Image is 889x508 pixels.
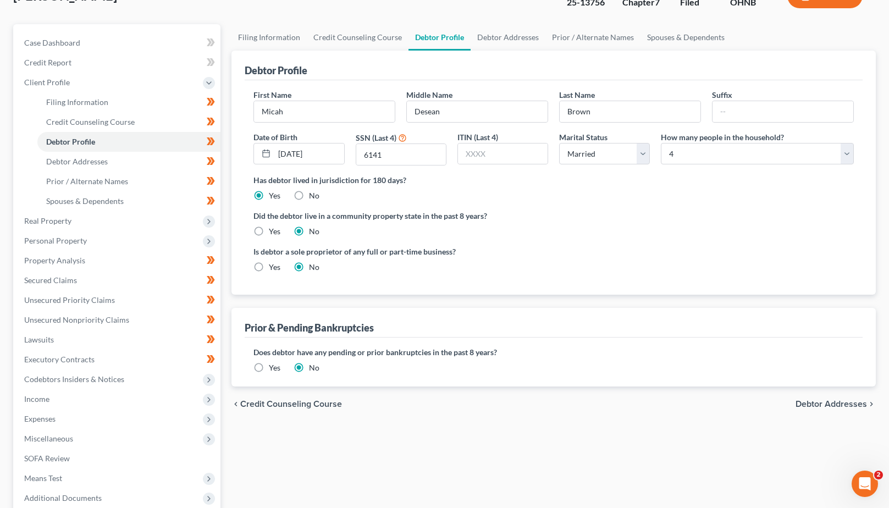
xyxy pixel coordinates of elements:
a: Filing Information [231,24,307,51]
label: No [309,362,319,373]
span: Unsecured Nonpriority Claims [24,315,129,324]
span: Debtor Addresses [46,157,108,166]
a: Credit Report [15,53,220,73]
label: Middle Name [406,89,452,101]
a: Filing Information [37,92,220,112]
button: Debtor Addresses chevron_right [796,400,876,408]
span: Codebtors Insiders & Notices [24,374,124,384]
label: SSN (Last 4) [356,132,396,143]
a: Debtor Profile [408,24,471,51]
label: Yes [269,262,280,273]
span: Credit Report [24,58,71,67]
span: Filing Information [46,97,108,107]
span: Secured Claims [24,275,77,285]
span: Expenses [24,414,56,423]
a: Credit Counseling Course [307,24,408,51]
div: Prior & Pending Bankruptcies [245,321,374,334]
span: Property Analysis [24,256,85,265]
label: Yes [269,190,280,201]
a: Credit Counseling Course [37,112,220,132]
span: Real Property [24,216,71,225]
span: Case Dashboard [24,38,80,47]
label: Does debtor have any pending or prior bankruptcies in the past 8 years? [253,346,854,358]
span: Executory Contracts [24,355,95,364]
label: Date of Birth [253,131,297,143]
input: -- [713,101,853,122]
input: XXXX [356,144,446,165]
a: Lawsuits [15,330,220,350]
a: Secured Claims [15,270,220,290]
i: chevron_right [867,400,876,408]
a: Unsecured Nonpriority Claims [15,310,220,330]
input: XXXX [458,143,548,164]
label: Marital Status [559,131,608,143]
input: -- [254,101,395,122]
a: Property Analysis [15,251,220,270]
a: Debtor Profile [37,132,220,152]
label: Suffix [712,89,732,101]
span: Debtor Addresses [796,400,867,408]
label: Is debtor a sole proprietor of any full or part-time business? [253,246,548,257]
span: Additional Documents [24,493,102,503]
label: Did the debtor live in a community property state in the past 8 years? [253,210,854,222]
span: Income [24,394,49,404]
a: Spouses & Dependents [37,191,220,211]
label: No [309,190,319,201]
a: SOFA Review [15,449,220,468]
a: Prior / Alternate Names [545,24,640,51]
label: Yes [269,362,280,373]
label: ITIN (Last 4) [457,131,498,143]
span: Lawsuits [24,335,54,344]
span: Miscellaneous [24,434,73,443]
a: Spouses & Dependents [640,24,731,51]
input: M.I [407,101,548,122]
i: chevron_left [231,400,240,408]
label: How many people in the household? [661,131,784,143]
label: Yes [269,226,280,237]
span: Prior / Alternate Names [46,176,128,186]
span: Personal Property [24,236,87,245]
iframe: Intercom live chat [852,471,878,497]
span: 2 [874,471,883,479]
input: MM/DD/YYYY [274,143,344,164]
label: No [309,226,319,237]
span: Unsecured Priority Claims [24,295,115,305]
button: chevron_left Credit Counseling Course [231,400,342,408]
a: Prior / Alternate Names [37,172,220,191]
input: -- [560,101,700,122]
span: Debtor Profile [46,137,95,146]
label: First Name [253,89,291,101]
div: Debtor Profile [245,64,307,77]
a: Unsecured Priority Claims [15,290,220,310]
label: No [309,262,319,273]
label: Has debtor lived in jurisdiction for 180 days? [253,174,854,186]
span: Credit Counseling Course [46,117,135,126]
label: Last Name [559,89,595,101]
span: Means Test [24,473,62,483]
a: Executory Contracts [15,350,220,369]
a: Debtor Addresses [471,24,545,51]
span: SOFA Review [24,454,70,463]
span: Spouses & Dependents [46,196,124,206]
a: Case Dashboard [15,33,220,53]
span: Client Profile [24,78,70,87]
span: Credit Counseling Course [240,400,342,408]
a: Debtor Addresses [37,152,220,172]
